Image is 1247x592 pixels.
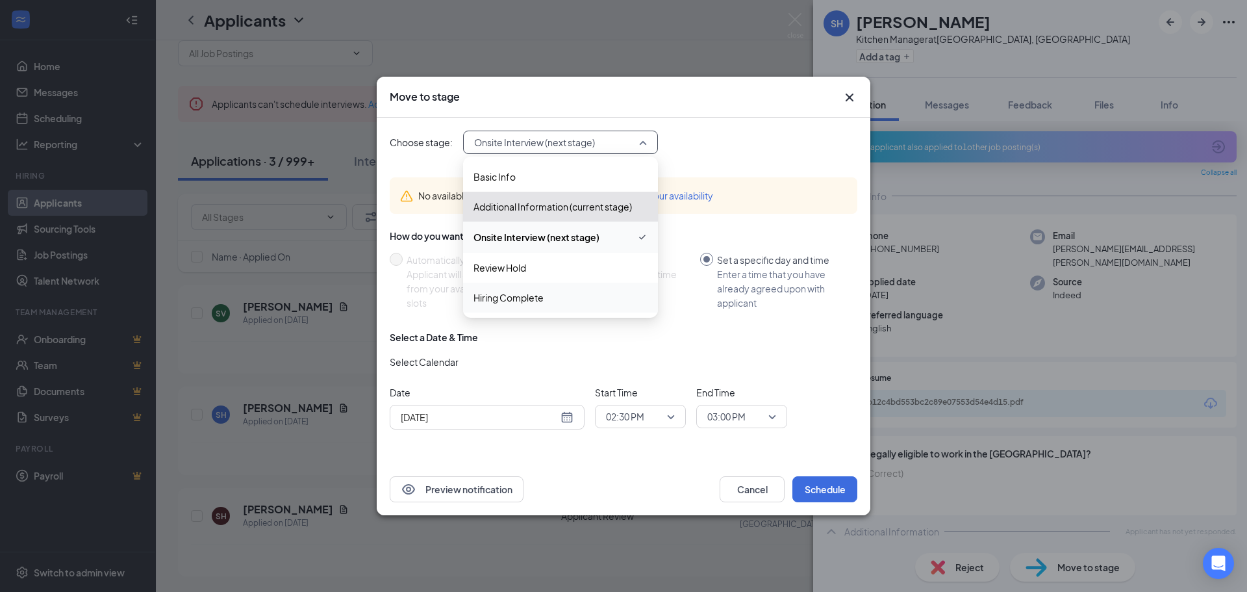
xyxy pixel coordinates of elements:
button: EyePreview notification [390,476,523,502]
div: No available time slots to automatically schedule. [418,188,847,203]
button: Close [842,90,857,105]
svg: Checkmark [637,229,648,245]
div: Open Intercom Messenger [1203,548,1234,579]
span: End Time [696,385,787,400]
span: Onsite Interview (next stage) [473,230,599,244]
svg: Warning [400,190,413,203]
span: Choose stage: [390,135,453,149]
span: 02:30 PM [606,407,644,426]
input: Aug 26, 2025 [401,410,558,424]
span: Date [390,385,585,400]
div: Automatically [407,253,509,267]
span: Start Time [595,385,686,400]
svg: Cross [842,90,857,105]
button: Cancel [720,476,785,502]
span: Select Calendar [390,355,459,369]
span: Review Hold [473,261,526,275]
svg: Eye [401,482,416,497]
div: Select a Date & Time [390,331,478,344]
div: Applicant will select from your available time slots [407,267,509,310]
h3: Move to stage [390,90,460,104]
span: Onsite Interview (next stage) [474,133,595,152]
button: Schedule [792,476,857,502]
div: How do you want to schedule time with the applicant? [390,229,857,242]
div: Set a specific day and time [717,253,847,267]
div: Enter a time that you have already agreed upon with applicant [717,267,847,310]
button: Add your availability [629,188,713,203]
span: Hiring Complete [473,290,544,305]
span: Additional Information (current stage) [473,199,632,214]
span: Basic Info [473,170,516,184]
span: 03:00 PM [707,407,746,426]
